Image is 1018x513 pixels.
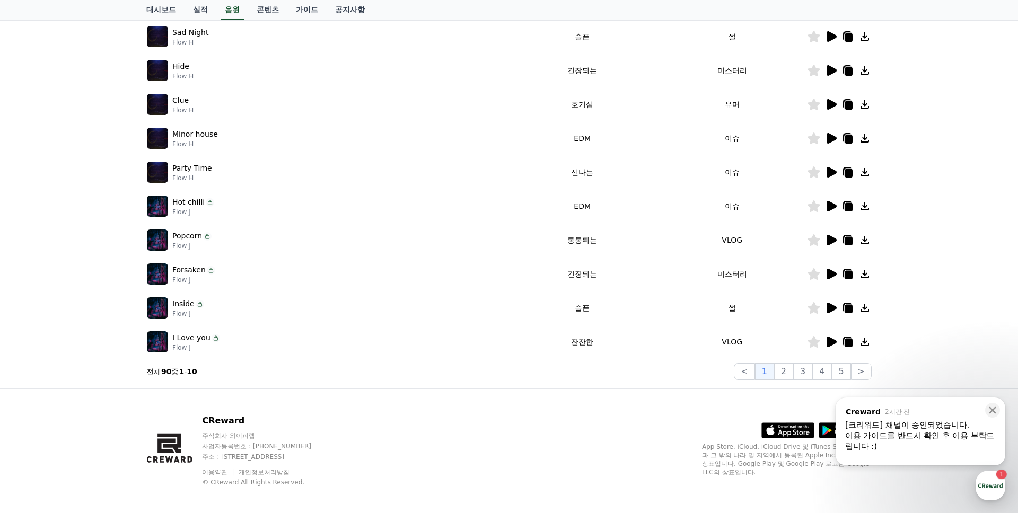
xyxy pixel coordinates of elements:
[202,431,331,440] p: 주식회사 와이피랩
[147,263,168,285] img: music
[507,223,657,257] td: 통통튀는
[147,229,168,251] img: music
[507,189,657,223] td: EDM
[507,54,657,87] td: 긴장되는
[108,335,111,344] span: 1
[507,20,657,54] td: 슬픈
[161,367,171,376] strong: 90
[172,174,212,182] p: Flow H
[657,54,807,87] td: 미스터리
[172,95,189,106] p: Clue
[172,27,208,38] p: Sad Night
[202,478,331,487] p: © CReward All Rights Reserved.
[657,291,807,325] td: 썰
[147,94,168,115] img: music
[507,121,657,155] td: EDM
[172,106,194,114] p: Flow H
[147,297,168,319] img: music
[202,468,235,476] a: 이용약관
[172,208,214,216] p: Flow J
[172,197,205,208] p: Hot chilli
[172,276,215,284] p: Flow J
[147,60,168,81] img: music
[172,61,189,72] p: Hide
[172,242,212,250] p: Flow J
[812,363,831,380] button: 4
[147,26,168,47] img: music
[172,163,212,174] p: Party Time
[172,129,218,140] p: Minor house
[137,336,204,362] a: 설정
[147,128,168,149] img: music
[172,298,195,309] p: Inside
[851,363,872,380] button: >
[657,155,807,189] td: 이슈
[657,189,807,223] td: 이슈
[97,352,110,361] span: 대화
[202,442,331,450] p: 사업자등록번호 : [PHONE_NUMBER]
[147,331,168,352] img: music
[172,140,218,148] p: Flow H
[70,336,137,362] a: 1대화
[831,363,850,380] button: 5
[179,367,184,376] strong: 1
[187,367,197,376] strong: 10
[147,162,168,183] img: music
[657,87,807,121] td: 유머
[33,352,40,360] span: 홈
[202,453,331,461] p: 주소 : [STREET_ADDRESS]
[793,363,812,380] button: 3
[147,196,168,217] img: music
[755,363,774,380] button: 1
[657,223,807,257] td: VLOG
[239,468,289,476] a: 개인정보처리방침
[507,257,657,291] td: 긴장되는
[146,366,197,377] p: 전체 중 -
[202,414,331,427] p: CReward
[507,155,657,189] td: 신나는
[172,38,208,47] p: Flow H
[734,363,754,380] button: <
[657,257,807,291] td: 미스터리
[172,264,206,276] p: Forsaken
[172,231,202,242] p: Popcorn
[3,336,70,362] a: 홈
[702,443,872,476] p: App Store, iCloud, iCloud Drive 및 iTunes Store는 미국과 그 밖의 나라 및 지역에서 등록된 Apple Inc.의 서비스 상표입니다. Goo...
[172,343,220,352] p: Flow J
[507,325,657,359] td: 잔잔한
[172,72,194,81] p: Flow H
[172,332,210,343] p: I Love you
[507,291,657,325] td: 슬픈
[657,20,807,54] td: 썰
[164,352,177,360] span: 설정
[507,87,657,121] td: 호기심
[657,325,807,359] td: VLOG
[172,309,204,318] p: Flow J
[657,121,807,155] td: 이슈
[774,363,793,380] button: 2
